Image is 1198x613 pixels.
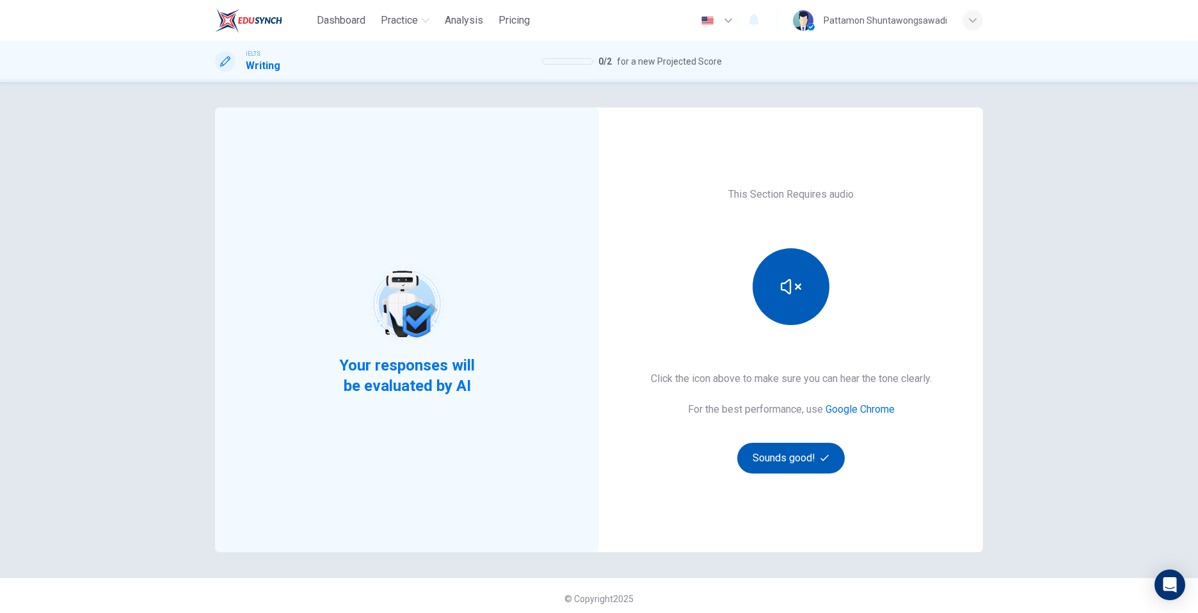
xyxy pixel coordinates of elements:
span: IELTS [246,49,260,58]
h1: Writing [246,58,280,74]
h6: Click the icon above to make sure you can hear the tone clearly. [651,371,932,386]
span: Analysis [445,13,483,28]
button: Analysis [440,9,488,32]
button: Sounds good! [737,443,845,474]
span: Dashboard [317,13,365,28]
a: EduSynch logo [215,8,312,33]
span: Practice [381,13,418,28]
img: EduSynch logo [215,8,282,33]
img: en [699,16,715,26]
a: Google Chrome [826,403,895,415]
button: Pricing [493,9,535,32]
span: © Copyright 2025 [564,594,634,604]
img: robot icon [366,264,447,345]
span: Pricing [499,13,530,28]
div: Open Intercom Messenger [1154,569,1185,600]
span: for a new Projected Score [617,54,722,69]
button: Practice [376,9,435,32]
span: Your responses will be evaluated by AI [330,355,485,396]
h6: For the best performance, use [688,402,895,417]
div: Pattamon Shuntawongsawadi [824,13,947,28]
h6: This Section Requires audio [728,187,854,202]
span: 0 / 2 [598,54,612,69]
img: Profile picture [793,10,813,31]
button: Dashboard [312,9,371,32]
